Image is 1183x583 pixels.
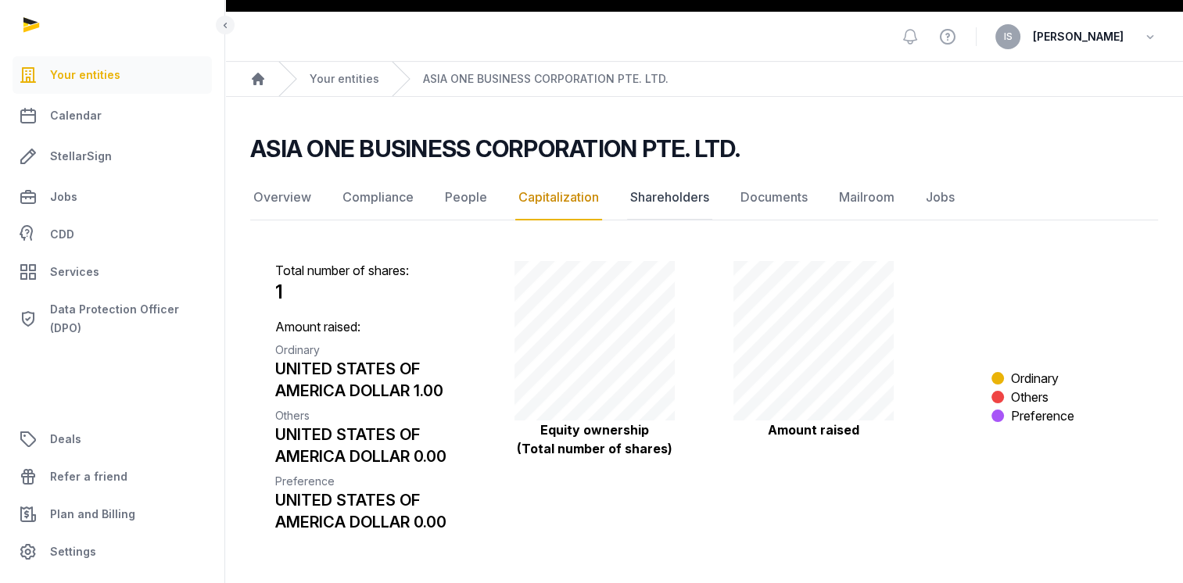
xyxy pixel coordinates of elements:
a: Calendar [13,97,212,134]
span: CDD [50,225,74,244]
a: Jobs [13,178,212,216]
div: UNITED STATES OF AMERICA DOLLAR 1.00 [275,358,475,402]
span: Refer a friend [50,467,127,486]
div: Виджет чата [1105,508,1183,583]
nav: Tabs [250,175,1158,220]
span: 1 [275,281,283,303]
nav: Breadcrumb [225,62,1183,97]
div: Preference [275,474,475,489]
a: Jobs [923,175,958,220]
span: Calendar [50,106,102,125]
span: Data Protection Officer (DPO) [50,300,206,338]
span: [PERSON_NAME] [1033,27,1124,46]
p: Equity ownership (Total number of shares) [514,420,675,458]
div: Ordinary [275,342,475,358]
a: Overview [250,175,314,220]
a: StellarSign [13,138,212,175]
a: Settings [13,533,212,570]
span: IS [1004,32,1013,41]
span: Your entities [50,66,120,84]
a: Capitalization [515,175,602,220]
p: Amount raised: [275,317,475,533]
a: People [442,175,490,220]
span: StellarSign [50,147,112,166]
div: UNITED STATES OF AMERICA DOLLAR 0.00 [275,489,475,533]
span: Plan and Billing [50,505,135,524]
span: Settings [50,542,96,561]
span: Deals [50,430,81,449]
a: Services [13,253,212,291]
div: UNITED STATES OF AMERICA DOLLAR 0.00 [275,424,475,467]
a: Mailroom [836,175,898,220]
a: Refer a friend [13,458,212,495]
a: ASIA ONE BUSINESS CORPORATION PTE. LTD. [423,71,669,87]
li: Others [991,388,1074,406]
span: Services [50,263,99,281]
a: Deals [13,420,212,458]
a: Data Protection Officer (DPO) [13,294,212,344]
a: Shareholders [627,175,712,220]
li: Preference [991,406,1074,425]
a: Plan and Billing [13,495,212,533]
h2: ASIA ONE BUSINESS CORPORATION PTE. LTD. [250,134,740,163]
a: Your entities [310,71,379,87]
a: CDD [13,219,212,250]
a: Compliance [339,175,417,220]
div: Others [275,408,475,424]
a: Documents [737,175,811,220]
span: Jobs [50,188,77,206]
button: IS [995,24,1020,49]
iframe: Chat Widget [1105,508,1183,583]
p: Total number of shares: [275,261,475,305]
p: Amount raised [733,420,894,439]
li: Ordinary [991,369,1074,388]
a: Your entities [13,56,212,94]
